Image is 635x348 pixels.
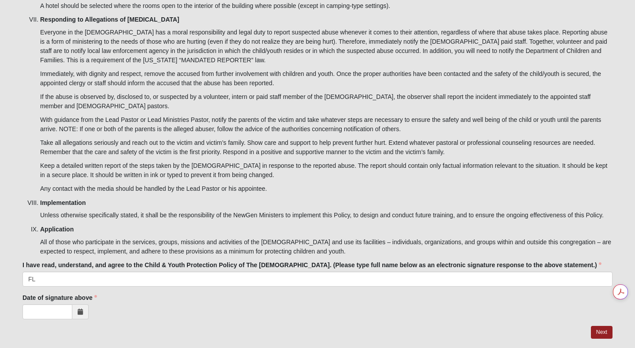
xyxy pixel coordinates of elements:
[40,115,613,134] p: With guidance from the Lead Pastor or Lead Ministries Pastor, notify the parents of the victim an...
[40,226,613,233] h5: Application
[40,238,613,256] p: All of those who participate in the services, groups, missions and activities of the [DEMOGRAPHIC...
[40,28,613,65] p: Everyone in the [DEMOGRAPHIC_DATA] has a moral responsibility and legal duty to report suspected ...
[40,211,613,220] p: Unless otherwise specifically stated, it shall be the responsibility of the NewGen Ministers to i...
[22,293,97,302] label: Date of signature above
[40,92,613,111] p: If the abuse is observed by, disclosed to, or suspected by a volunteer, intern or paid staff memb...
[40,184,613,193] p: Any contact with the media should be handled by the Lead Pastor or his appointee.
[40,199,613,207] h5: Implementation
[40,1,613,11] p: A hotel should be selected where the rooms open to the interior of the building where possible (e...
[40,138,613,157] p: Take all allegations seriously and reach out to the victim and victim’s family. Show care and sup...
[40,69,613,88] p: Immediately, with dignity and respect, remove the accused from further involvement with children ...
[591,326,613,339] a: Next
[40,161,613,180] p: Keep a detailed written report of the steps taken by the [DEMOGRAPHIC_DATA] in response to the re...
[22,261,601,269] label: I have read, understand, and agree to the Child & Youth Protection Policy of The [DEMOGRAPHIC_DAT...
[40,16,613,23] h5: Responding to Allegations of [MEDICAL_DATA]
